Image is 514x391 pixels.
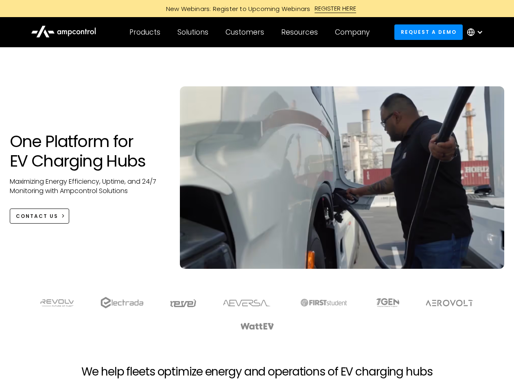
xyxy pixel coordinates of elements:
[335,28,370,37] div: Company
[177,28,208,37] div: Solutions
[10,132,164,171] h1: One Platform for EV Charging Hubs
[10,177,164,195] p: Maximizing Energy Efficiency, Uptime, and 24/7 Monitoring with Ampcontrol Solutions
[281,28,318,37] div: Resources
[225,28,264,37] div: Customers
[10,209,70,224] a: CONTACT US
[81,365,432,379] h2: We help fleets optimize energy and operations of EV charging hubs
[129,28,160,37] div: Products
[315,4,357,13] div: REGISTER HERE
[74,4,440,13] a: New Webinars: Register to Upcoming WebinarsREGISTER HERE
[394,24,463,40] a: Request a demo
[240,323,274,329] img: WattEV logo
[16,213,58,220] div: CONTACT US
[425,300,474,306] img: Aerovolt Logo
[101,297,143,308] img: electrada logo
[158,4,315,13] div: New Webinars: Register to Upcoming Webinars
